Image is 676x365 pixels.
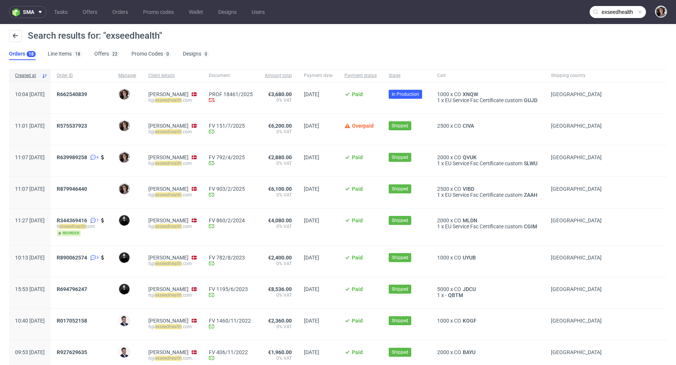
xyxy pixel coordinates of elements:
[15,154,45,160] span: 11:07 [DATE]
[392,349,408,356] span: Shipped
[57,318,89,324] a: R017052158
[352,349,363,355] span: Paid
[148,292,197,298] div: lt@ .com
[57,72,106,79] span: Order ID
[15,123,45,129] span: 11:01 [DATE]
[437,349,539,355] div: x
[265,261,292,267] span: 0% VAT
[148,91,189,97] a: [PERSON_NAME]
[15,318,45,324] span: 10:40 [DATE]
[148,97,197,103] div: lt@ .com
[437,255,539,261] div: x
[461,318,478,324] span: KOGF
[304,154,319,160] span: [DATE]
[352,286,363,292] span: Paid
[437,91,539,97] div: x
[209,255,253,261] a: FV 782/8/2023
[148,355,197,361] div: lt@ .com
[268,123,292,129] span: €6,200.00
[437,255,449,261] span: 1000
[57,217,89,223] a: R344369416
[155,356,182,361] mark: exseedhealth
[265,160,292,166] span: 0% VAT
[148,160,197,166] div: lt@ .com
[445,160,522,166] span: EU Service Fsc Certificate custom
[392,154,408,161] span: Shipped
[15,255,45,261] span: 10:13 [DATE]
[97,154,99,160] span: 6
[148,129,197,135] div: lt@ .com
[57,154,89,160] a: R639989258
[155,261,182,266] mark: exseedhealth
[461,91,480,97] a: XNQW
[12,8,23,17] img: logo
[57,230,81,236] span: reorder
[304,91,319,97] span: [DATE]
[209,318,253,324] a: FV 1460/11/2022
[119,252,130,263] img: Grudzień Adrian
[522,160,539,166] span: SLWU
[28,30,162,41] span: Search results for: "exseedhealth"
[75,51,80,57] div: 18
[148,192,197,198] div: lt@ .com
[437,91,449,97] span: 1000
[437,217,539,223] div: x
[48,48,82,60] a: Line Items18
[265,355,292,361] span: 0% VAT
[352,91,363,97] span: Paid
[352,186,363,192] span: Paid
[209,217,253,223] a: FV 860/2/2024
[437,286,449,292] span: 5000
[437,292,440,298] span: 1
[551,349,602,355] span: [GEOGRAPHIC_DATA]
[268,186,292,192] span: €6,100.00
[304,318,319,324] span: [DATE]
[437,318,539,324] div: x
[522,192,539,198] span: ZAAH
[265,72,292,79] span: Amount total
[155,324,182,329] mark: exseedhealth
[437,160,539,166] div: x
[522,97,539,103] a: GUJD
[155,224,182,229] mark: exseedhealth
[352,123,374,129] span: Overpaid
[454,217,461,223] span: CO
[57,286,89,292] a: R694796247
[352,255,363,261] span: Paid
[437,318,449,324] span: 1000
[461,349,477,355] a: BAYU
[119,284,130,294] img: Grudzień Adrian
[268,154,292,160] span: €2,880.00
[454,286,461,292] span: CO
[268,91,292,97] span: €3,680.00
[268,217,292,223] span: €4,080.00
[265,223,292,229] span: 0% VAT
[454,186,461,192] span: CO
[57,255,87,261] span: R890062574
[461,154,478,160] a: QVUK
[437,123,539,129] div: x
[89,217,99,223] a: 7
[461,217,479,223] a: MLDN
[97,217,99,223] span: 7
[265,97,292,103] span: 0% VAT
[437,72,539,79] span: Cart
[148,324,197,330] div: lt@ .com
[392,254,408,261] span: Shipped
[461,123,475,129] a: CIVA
[437,123,449,129] span: 2500
[551,255,602,261] span: [GEOGRAPHIC_DATA]
[112,51,118,57] div: 22
[445,292,447,298] span: -
[148,217,189,223] a: [PERSON_NAME]
[392,217,408,224] span: Shipped
[119,152,130,163] img: Moreno Martinez Cristina
[392,186,408,192] span: Shipped
[9,6,47,18] button: sma
[437,186,539,192] div: x
[522,223,539,229] span: CGIM
[461,255,477,261] a: UYUB
[392,317,408,324] span: Shipped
